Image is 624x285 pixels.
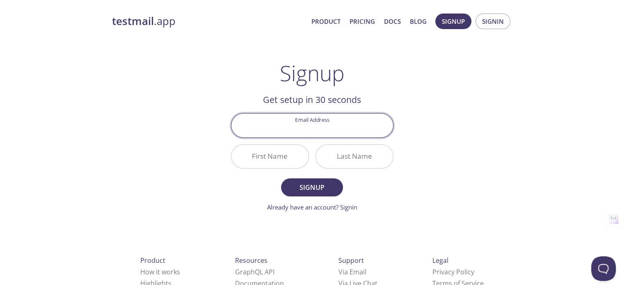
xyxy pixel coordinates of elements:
[435,14,471,29] button: Signup
[140,267,180,276] a: How it works
[140,256,165,265] span: Product
[350,16,375,27] a: Pricing
[432,267,474,276] a: Privacy Policy
[338,267,366,276] a: Via Email
[475,14,510,29] button: Signin
[235,256,267,265] span: Resources
[482,16,504,27] span: Signin
[112,14,305,28] a: testmail.app
[281,178,343,196] button: Signup
[290,182,334,193] span: Signup
[280,61,345,85] h1: Signup
[410,16,427,27] a: Blog
[231,93,393,107] h2: Get setup in 30 seconds
[442,16,465,27] span: Signup
[384,16,401,27] a: Docs
[338,256,364,265] span: Support
[235,267,274,276] a: GraphQL API
[311,16,341,27] a: Product
[112,14,154,28] strong: testmail
[267,203,357,211] a: Already have an account? Signin
[591,256,616,281] iframe: Help Scout Beacon - Open
[432,256,448,265] span: Legal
